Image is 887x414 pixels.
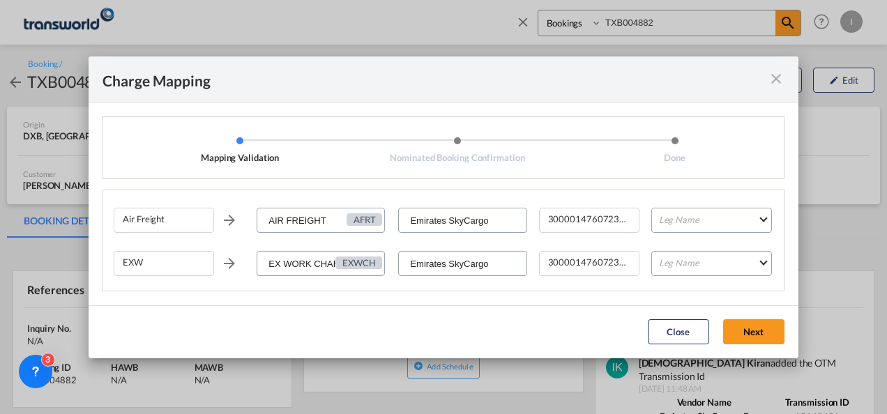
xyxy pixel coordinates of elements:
[255,206,386,237] md-input-container: AIR FREIGHT
[221,212,238,229] md-icon: icon-arrow-right
[539,208,639,233] div: 300001476072379
[651,208,772,233] md-select: Leg Name
[103,70,211,88] div: Charge Mapping
[723,319,784,344] button: Next
[648,319,709,344] button: Close
[397,206,528,237] md-input-container: Emirates SkyCargo
[221,255,238,272] md-icon: icon-arrow-right
[114,208,214,233] div: Air Freight
[349,136,566,164] li: Nominated Booking Confirmation
[258,208,384,233] input: Enter Charge name
[651,251,772,276] md-select: Leg Name
[566,136,784,164] li: Done
[400,252,526,277] input: Select Service Provider
[539,251,639,276] div: 300001476072379
[89,56,798,358] md-dialog: Mapping ValidationNominated Booking ...
[255,250,386,280] md-input-container: EX WORK CHARGES
[347,213,383,226] div: AFRT
[14,14,242,29] body: Editor, editor4
[335,256,383,269] div: EXWCH
[258,252,384,277] input: Enter Charge name
[397,250,528,280] md-input-container: Emirates SkyCargo
[768,70,784,87] md-icon: icon-close fg-AAA8AD cursor
[131,136,349,164] li: Mapping Validation
[114,251,214,276] div: EXW
[400,208,526,233] input: Select Service Provider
